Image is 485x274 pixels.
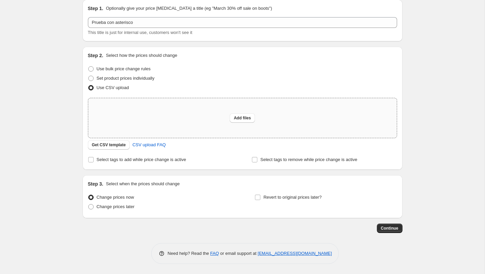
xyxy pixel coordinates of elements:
p: Optionally give your price [MEDICAL_DATA] a title (eg "March 30% off sale on boots") [106,5,272,12]
span: or email support at [219,251,258,256]
a: FAQ [210,251,219,256]
span: Change prices now [97,195,134,200]
h2: Step 1. [88,5,103,12]
a: CSV upload FAQ [128,140,170,150]
span: Use bulk price change rules [97,66,151,71]
span: CSV upload FAQ [132,142,166,148]
span: Use CSV upload [97,85,129,90]
h2: Step 3. [88,181,103,187]
span: Need help? Read the [168,251,211,256]
button: Get CSV template [88,140,130,150]
span: Continue [381,226,398,231]
input: 30% off holiday sale [88,17,397,28]
button: Continue [377,224,402,233]
a: [EMAIL_ADDRESS][DOMAIN_NAME] [258,251,332,256]
h2: Step 2. [88,52,103,59]
span: This title is just for internal use, customers won't see it [88,30,192,35]
span: Set product prices individually [97,76,155,81]
span: Add files [234,115,251,121]
span: Change prices later [97,204,135,209]
span: Revert to original prices later? [263,195,322,200]
p: Select when the prices should change [106,181,180,187]
span: Select tags to add while price change is active [97,157,186,162]
span: Get CSV template [92,142,126,148]
p: Select how the prices should change [106,52,177,59]
button: Add files [230,113,255,123]
span: Select tags to remove while price change is active [260,157,357,162]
